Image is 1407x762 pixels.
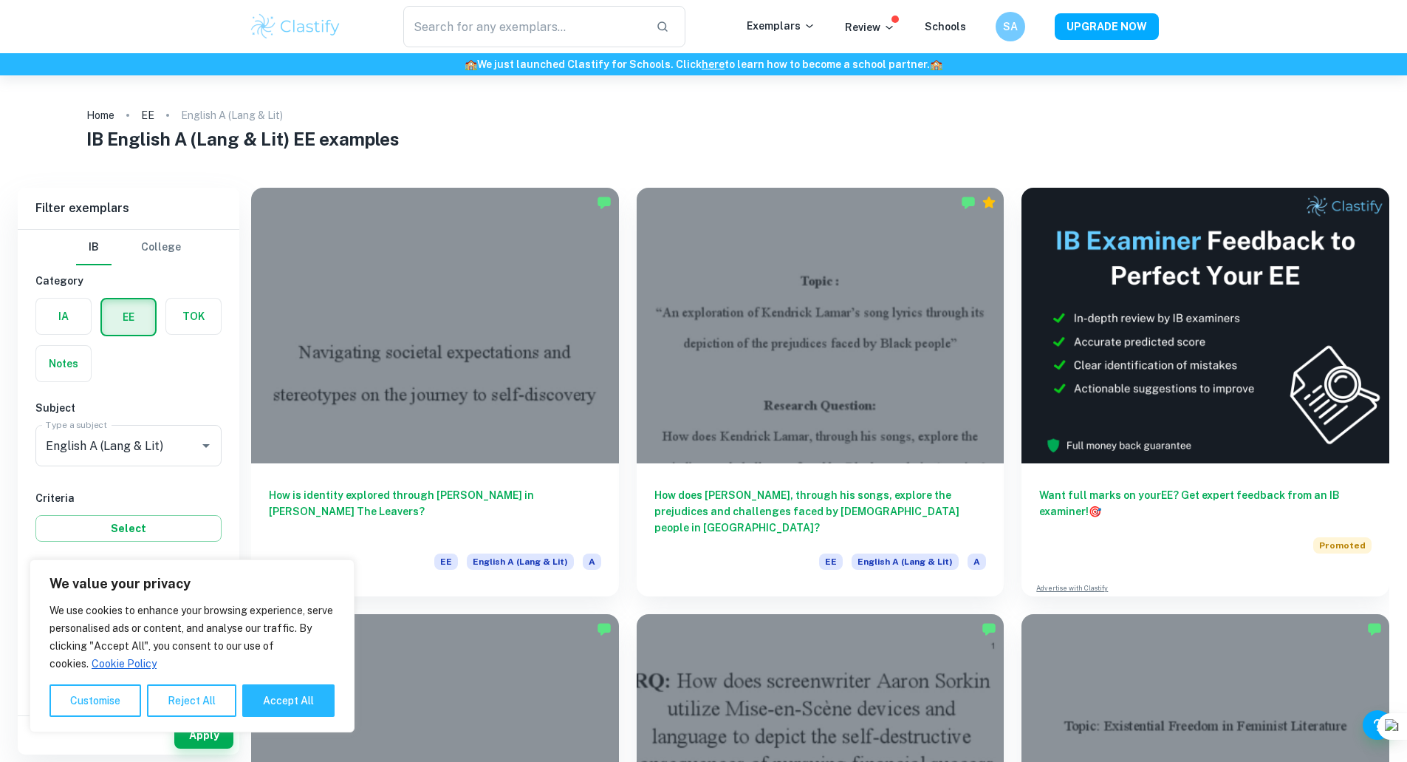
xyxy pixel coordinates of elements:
[181,107,283,123] p: English A (Lang & Lit)
[46,418,107,431] label: Type a subject
[36,299,91,334] button: IA
[702,58,725,70] a: here
[403,6,645,47] input: Search for any exemplars...
[597,195,612,210] img: Marked
[597,622,612,636] img: Marked
[35,400,222,416] h6: Subject
[35,515,222,542] button: Select
[465,58,477,70] span: 🏫
[49,602,335,673] p: We use cookies to enhance your browsing experience, serve personalised ads or content, and analys...
[251,188,619,596] a: How is identity explored through [PERSON_NAME] in [PERSON_NAME] The Leavers?EEEnglish A (Lang & L...
[1021,188,1389,463] img: Thumbnail
[930,58,942,70] span: 🏫
[30,559,355,732] div: We value your privacy
[35,273,222,289] h6: Category
[1363,710,1392,740] button: Help and Feedback
[36,346,91,381] button: Notes
[1367,622,1382,636] img: Marked
[269,487,601,536] h6: How is identity explored through [PERSON_NAME] in [PERSON_NAME] The Leavers?
[141,230,181,265] button: College
[654,487,987,536] h6: How does [PERSON_NAME], through his songs, explore the prejudices and challenges faced by [DEMOGR...
[196,435,216,456] button: Open
[1313,537,1372,554] span: Promoted
[91,657,157,670] a: Cookie Policy
[467,554,574,570] span: English A (Lang & Lit)
[583,554,601,570] span: A
[174,722,233,749] button: Apply
[852,554,959,570] span: English A (Lang & Lit)
[982,195,996,210] div: Premium
[1002,18,1019,35] h6: SA
[819,554,843,570] span: EE
[925,21,966,33] a: Schools
[102,299,155,335] button: EE
[147,684,236,717] button: Reject All
[76,230,112,265] button: IB
[1021,188,1389,596] a: Want full marks on yourEE? Get expert feedback from an IB examiner!PromotedAdvertise with Clastify
[1039,487,1372,520] h6: Want full marks on your EE ? Get expert feedback from an IB examiner!
[637,188,1004,596] a: How does [PERSON_NAME], through his songs, explore the prejudices and challenges faced by [DEMOGR...
[49,575,335,593] p: We value your privacy
[242,684,335,717] button: Accept All
[249,12,343,41] img: Clastify logo
[996,12,1025,41] button: SA
[434,554,458,570] span: EE
[1055,13,1159,40] button: UPGRADE NOW
[166,299,221,334] button: TOK
[968,554,986,570] span: A
[845,19,895,35] p: Review
[18,188,239,229] h6: Filter exemplars
[86,105,114,126] a: Home
[49,684,141,717] button: Customise
[3,56,1404,72] h6: We just launched Clastify for Schools. Click to learn how to become a school partner.
[86,126,1321,152] h1: IB English A (Lang & Lit) EE examples
[961,195,976,210] img: Marked
[1036,583,1108,593] a: Advertise with Clastify
[76,230,181,265] div: Filter type choice
[1089,506,1101,517] span: 🎯
[35,490,222,506] h6: Criteria
[982,622,996,636] img: Marked
[747,18,815,34] p: Exemplars
[141,105,154,126] a: EE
